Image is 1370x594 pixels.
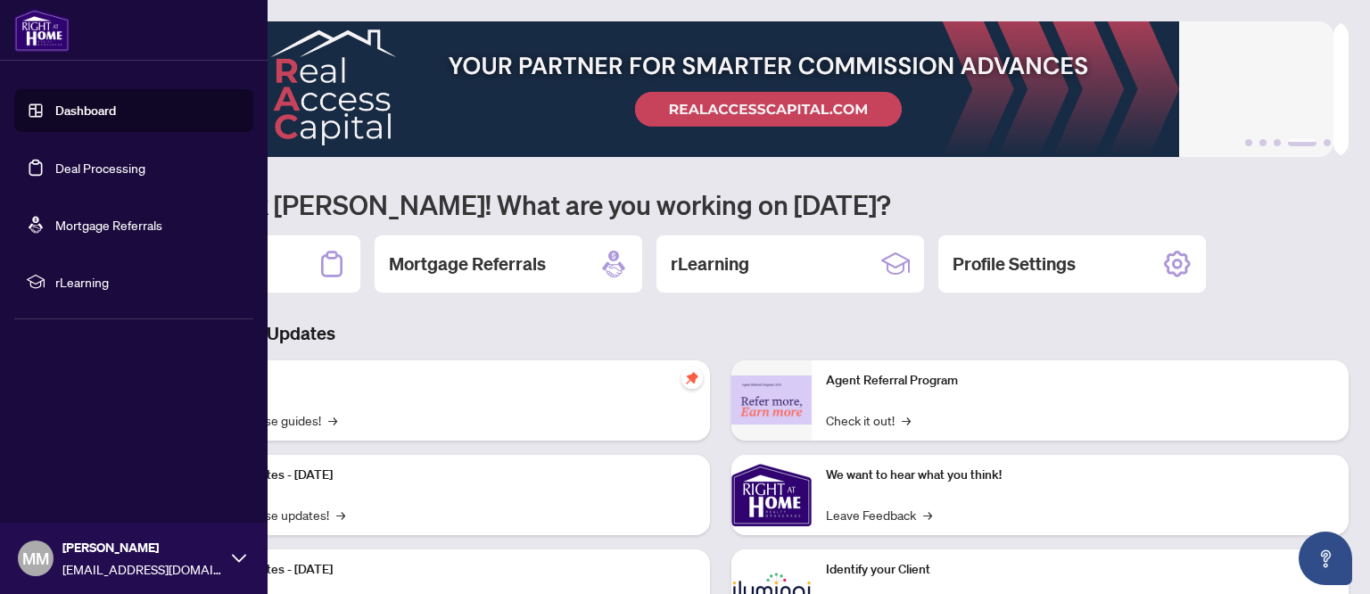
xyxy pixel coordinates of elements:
[187,466,696,485] p: Platform Updates - [DATE]
[55,217,162,233] a: Mortgage Referrals
[55,272,241,292] span: rLearning
[953,252,1076,276] h2: Profile Settings
[187,560,696,580] p: Platform Updates - [DATE]
[1288,139,1316,146] button: 4
[389,252,546,276] h2: Mortgage Referrals
[731,455,812,535] img: We want to hear what you think!
[93,321,1349,346] h3: Brokerage & Industry Updates
[22,546,49,571] span: MM
[902,410,911,430] span: →
[826,560,1334,580] p: Identify your Client
[923,505,932,524] span: →
[1245,139,1252,146] button: 1
[826,371,1334,391] p: Agent Referral Program
[1259,139,1267,146] button: 2
[336,505,345,524] span: →
[93,21,1333,157] img: Slide 3
[826,410,911,430] a: Check it out!→
[187,371,696,391] p: Self-Help
[93,187,1349,221] h1: Welcome back [PERSON_NAME]! What are you working on [DATE]?
[826,505,932,524] a: Leave Feedback→
[826,466,1334,485] p: We want to hear what you think!
[1324,139,1331,146] button: 5
[328,410,337,430] span: →
[62,538,223,557] span: [PERSON_NAME]
[671,252,749,276] h2: rLearning
[1299,532,1352,585] button: Open asap
[62,559,223,579] span: [EMAIL_ADDRESS][DOMAIN_NAME]
[55,160,145,176] a: Deal Processing
[55,103,116,119] a: Dashboard
[681,367,703,389] span: pushpin
[14,9,70,52] img: logo
[731,375,812,425] img: Agent Referral Program
[1274,139,1281,146] button: 3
